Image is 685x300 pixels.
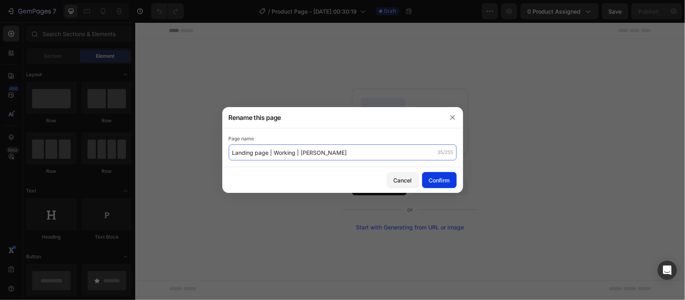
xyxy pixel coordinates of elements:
[658,261,677,280] div: Open Intercom Messenger
[217,157,272,173] button: Add sections
[387,172,419,188] button: Cancel
[422,172,457,188] button: Confirm
[438,149,453,156] div: 35/255
[226,141,323,150] div: Start with Sections from sidebar
[229,135,457,143] div: Page name
[394,176,412,184] div: Cancel
[221,202,329,208] div: Start with Generating from URL or image
[229,113,281,122] h3: Rename this page
[276,157,333,173] button: Add elements
[429,176,450,184] div: Confirm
